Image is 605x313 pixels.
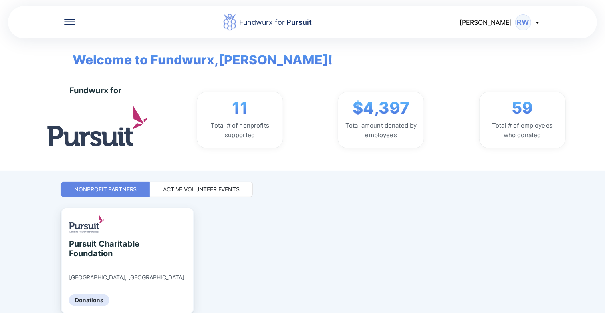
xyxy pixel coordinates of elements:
[240,17,312,28] div: Fundwurx for
[512,98,533,118] span: 59
[204,121,276,140] div: Total # of nonprofits supported
[60,38,333,70] span: Welcome to Fundwurx, [PERSON_NAME] !
[163,185,240,193] div: Active Volunteer Events
[460,18,512,26] span: [PERSON_NAME]
[353,98,409,118] span: $4,397
[69,294,109,306] div: Donations
[69,86,122,95] div: Fundwurx for
[486,121,559,140] div: Total # of employees who donated
[74,185,137,193] div: Nonprofit Partners
[232,98,248,118] span: 11
[47,106,147,146] img: logo.jpg
[285,18,312,26] span: Pursuit
[69,274,184,281] div: [GEOGRAPHIC_DATA], [GEOGRAPHIC_DATA]
[345,121,417,140] div: Total amount donated by employees
[69,239,142,258] div: Pursuit Charitable Foundation
[515,14,531,30] div: RW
